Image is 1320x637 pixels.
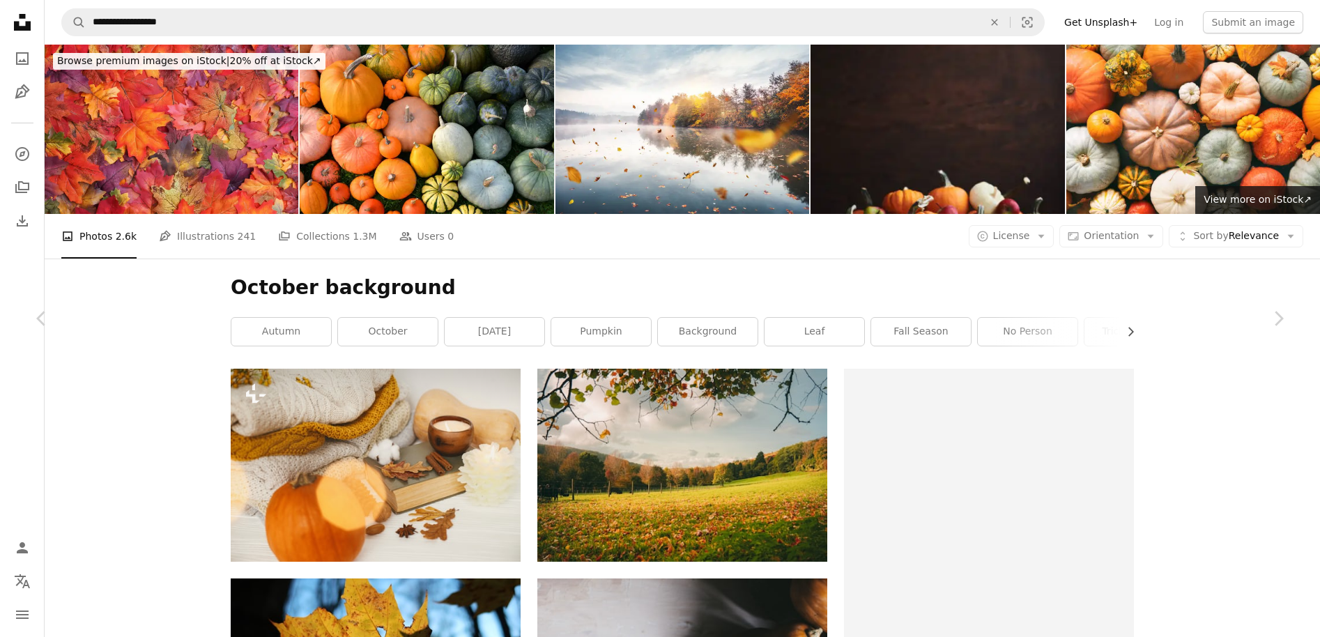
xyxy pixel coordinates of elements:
[1084,230,1139,241] span: Orientation
[399,214,454,259] a: Users 0
[57,55,229,66] span: Browse premium images on iStock |
[1118,318,1134,346] button: scroll list to the right
[278,214,376,259] a: Collections 1.3M
[658,318,758,346] a: background
[1195,186,1320,214] a: View more on iStock↗
[1011,9,1044,36] button: Visual search
[62,9,86,36] button: Search Unsplash
[300,45,553,214] img: Colorful varieties of pumpkins and squashes
[871,318,971,346] a: fall season
[61,8,1045,36] form: Find visuals sitewide
[1193,229,1279,243] span: Relevance
[45,45,334,78] a: Browse premium images on iStock|20% off at iStock↗
[993,230,1030,241] span: License
[8,534,36,562] a: Log in / Sign up
[8,207,36,235] a: Download History
[811,45,1064,214] img: Large Collection of Different Pumpkin Varieties in Rustic Setting for Fall and Thanksgiving
[8,601,36,629] button: Menu
[238,229,256,244] span: 241
[8,567,36,595] button: Language
[8,45,36,72] a: Photos
[1084,318,1184,346] a: trick or treat
[537,459,827,471] a: A grassy field with trees in the background
[53,53,325,70] div: 20% off at iStock ↗
[45,45,298,214] img: Fall Leaves
[159,214,256,259] a: Illustrations 241
[1204,194,1312,205] span: View more on iStock ↗
[8,78,36,106] a: Illustrations
[338,318,438,346] a: october
[231,275,1134,300] h1: October background
[765,318,864,346] a: leaf
[1236,252,1320,385] a: Next
[537,369,827,562] img: A grassy field with trees in the background
[1059,225,1163,247] button: Orientation
[353,229,376,244] span: 1.3M
[1193,230,1228,241] span: Sort by
[8,140,36,168] a: Explore
[8,174,36,201] a: Collections
[1146,11,1192,33] a: Log in
[1066,45,1320,214] img: Various fresh ripe pumpkins as background
[1169,225,1303,247] button: Sort byRelevance
[555,45,809,214] img: Flying Autumn Leaves
[231,459,521,471] a: Hello autumn, cozy slow living. Pumpkin, cozy sweaters, autumn leaves, burning candle and vintage...
[979,9,1010,36] button: Clear
[447,229,454,244] span: 0
[445,318,544,346] a: [DATE]
[978,318,1077,346] a: no person
[969,225,1054,247] button: License
[551,318,651,346] a: pumpkin
[231,318,331,346] a: autumn
[1203,11,1303,33] button: Submit an image
[231,369,521,562] img: Hello autumn, cozy slow living. Pumpkin, cozy sweaters, autumn leaves, burning candle and vintage...
[1056,11,1146,33] a: Get Unsplash+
